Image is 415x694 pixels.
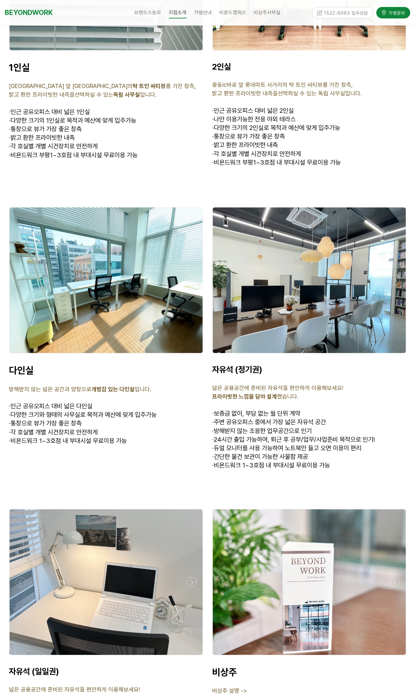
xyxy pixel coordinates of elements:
[212,364,263,374] span: 자유석 (정기권)
[220,10,246,16] span: 비욘드캠퍼스
[9,411,157,418] span: 다양한 크기와 형태의 사무실로 목적과 예산에 맞게 입주가능
[212,410,214,417] span: ·
[9,117,137,124] span: 다양한 크기의 1인실로 목적과 예산에 맞게 입주가능
[212,461,330,469] span: 비욘드워크 1~3호점 내 부대시설 무료이용 가능
[9,411,11,418] strong: ·
[214,107,294,114] span: 인근 공유오피스 대비 넓은 2인실
[212,159,214,166] strong: ·
[212,418,214,426] strong: ·
[9,364,34,376] span: 다인실
[9,419,11,427] strong: ·
[216,5,250,21] a: 비욘드캠퍼스
[212,393,299,400] span: 했습니다.
[9,125,82,133] span: 통창으로 뷰가 가장 좋은 창측
[212,124,214,132] strong: ·
[212,418,326,426] span: 주변 공유오피스 중에서 가장 넓은 자유석 공간
[9,134,75,141] span: 밝고 환한 프라이빗한 내측
[9,151,138,159] span: 비욘드워크 부평1~3호점 내 부대시설 무료이용 가능
[212,444,362,452] span: 듀얼 모니터를 사용 가능하여 노트북만 들고 오면 이용이 편리
[212,384,344,391] span: 넓은 공용공간에 준비된 자유석을 편안하게 이용해보세요!
[212,427,312,435] span: 방해받지 않는 조용한 업무공간으로 인기
[194,10,212,16] span: 가맹안내
[212,393,277,400] strong: 프라이빗한 느낌을 담아 설계
[9,386,151,392] span: 방해받지 않는 넓은 공간과 양창으로 입니다.
[212,436,375,443] span: 24시간 출입 가능하여, 퇴근 후 공부/업무/사업준비 목적으로 인기!
[212,133,285,140] span: 통창으로 뷰가 가장 좋은 창측
[131,5,165,21] a: 브랜드스토리
[212,453,308,460] span: 간단한 물건 보관이 가능한 사물함 제공
[212,133,214,140] strong: ·
[11,108,90,116] span: 인근 공유오피스 대비 넓은 1인실
[212,687,247,694] span: 비상주 설명 ->
[212,159,341,166] span: 비욘드워크 부평1~3호점 내 부대시설 무료이용 가능
[9,142,98,150] span: 각 호실별 개별 시건장치로 안전하게
[9,666,59,676] span: 자유석 (일일권)
[212,141,278,149] span: 밝고 환한 프라이빗한 내측
[376,7,410,18] a: 가맹문의
[9,151,11,159] strong: ·
[9,117,11,124] strong: ·
[212,62,231,71] span: 2인실
[212,427,214,435] strong: ·
[212,81,353,88] span: 중동ic바로 앞 롯데마트 사거리의 탁 트인 씨티뷰를 가진 창측,
[9,437,127,445] span: 비욘드워크 1~3호점 내 부대시설 무료이용 가능
[212,444,214,452] strong: ·
[11,402,93,410] span: 인근 공유오피스 대비 넓은 다인실
[169,7,187,18] span: 지점소개
[9,134,11,141] strong: ·
[9,686,140,693] span: 넓은 공용공간에 준비된 자유석을 편안하게 이용해보세요!
[212,453,214,460] strong: ·
[212,115,296,123] span: 나만 이용가능한 전용 야외 테라스
[135,10,161,16] span: 브랜드스토리
[214,410,301,417] span: 보증금 없이, 부담 없는 월 단위 계약
[5,7,53,18] a: BEYONDWORK
[9,437,11,445] strong: ·
[9,402,11,410] span: ·
[212,90,362,97] span: 밝고 환한 프라이빗한 내측을선택하실 수 있는 독립 사무실입니다.
[9,419,82,427] span: 통창으로 뷰가 가장 좋은 창측
[133,83,166,89] strong: 탁 트인 씨티뷰
[92,386,135,392] strong: 개방감 있는 다인실
[9,83,196,89] span: [GEOGRAPHIC_DATA] 앞 [GEOGRAPHIC_DATA]의 를 가진 창측,
[212,436,214,443] strong: ·
[212,107,214,114] span: ·
[212,150,301,158] span: 각 호실별 개별 시건장치로 안전하게
[212,141,214,149] strong: ·
[114,91,140,98] strong: 독립 사무실
[9,125,11,133] strong: ·
[250,5,284,21] a: 비상주사무실
[212,124,340,132] span: 다양한 크기의 2인실로 목적과 예산에 맞게 입주가능
[212,150,214,158] strong: ·
[9,108,11,116] span: ·
[9,142,11,150] strong: ·
[191,5,216,21] a: 가맹안내
[9,62,30,73] span: 1인실
[165,5,191,21] a: 지점소개
[9,91,75,98] span: 밝고 환한 프라이빗한 내측을
[9,428,98,436] span: 각 호실별 개별 시건장치로 안전하게
[212,666,237,678] span: 비상주
[212,461,214,469] strong: ·
[75,91,157,98] span: 선택하실 수 있는 입니다.
[9,428,11,436] strong: ·
[212,115,214,123] strong: ·
[387,10,405,16] span: 가맹문의
[254,10,281,16] span: 비상주사무실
